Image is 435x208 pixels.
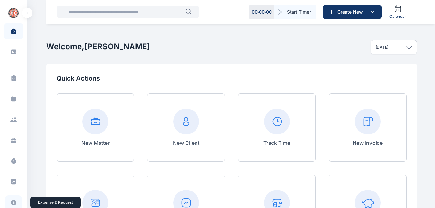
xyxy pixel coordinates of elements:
[173,139,199,147] p: New Client
[252,9,272,15] p: 00 : 00 : 00
[387,2,409,22] a: Calendar
[323,5,382,19] button: Create New
[353,139,383,147] p: New Invoice
[57,74,407,83] p: Quick Actions
[274,5,316,19] button: Start Timer
[287,9,311,15] span: Start Timer
[376,45,388,50] p: [DATE]
[389,14,406,19] span: Calendar
[263,139,290,147] p: Track Time
[335,9,368,15] span: Create New
[46,41,150,52] h2: Welcome, [PERSON_NAME]
[81,139,110,147] p: New Matter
